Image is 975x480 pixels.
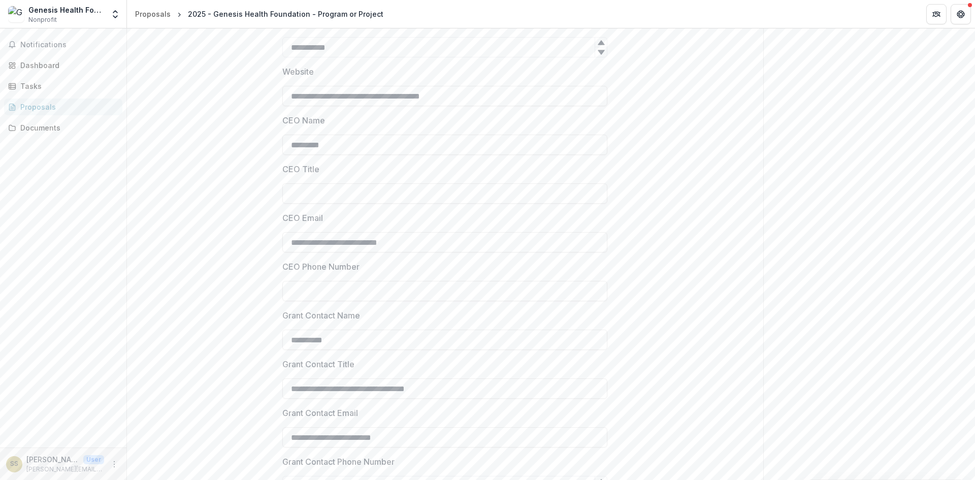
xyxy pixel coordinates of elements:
p: User [83,455,104,464]
p: [PERSON_NAME] [26,454,79,465]
span: Nonprofit [28,15,57,24]
p: [PERSON_NAME][EMAIL_ADDRESS][PERSON_NAME][DOMAIN_NAME] [26,465,104,474]
div: Proposals [135,9,171,19]
p: CEO Title [282,163,319,175]
a: Dashboard [4,57,122,74]
p: CEO Name [282,114,325,126]
p: Grant Contact Name [282,309,360,322]
p: Grant Contact Title [282,358,354,370]
div: Dashboard [20,60,114,71]
div: Proposals [20,102,114,112]
a: Documents [4,119,122,136]
a: Tasks [4,78,122,94]
p: CEO Phone Number [282,261,360,273]
nav: breadcrumb [131,7,387,21]
p: CEO Email [282,212,323,224]
div: Documents [20,122,114,133]
img: Genesis Health Foundation [8,6,24,22]
button: Partners [926,4,947,24]
p: Grant Contact Email [282,407,358,419]
button: More [108,458,120,470]
button: Notifications [4,37,122,53]
div: Genesis Health Foundation [28,5,104,15]
div: Tasks [20,81,114,91]
button: Get Help [951,4,971,24]
p: Website [282,66,314,78]
a: Proposals [4,99,122,115]
p: Grant Contact Phone Number [282,456,395,468]
div: Sarah Schore [10,461,18,467]
a: Proposals [131,7,175,21]
button: Open entity switcher [108,4,122,24]
div: 2025 - Genesis Health Foundation - Program or Project [188,9,383,19]
span: Notifications [20,41,118,49]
